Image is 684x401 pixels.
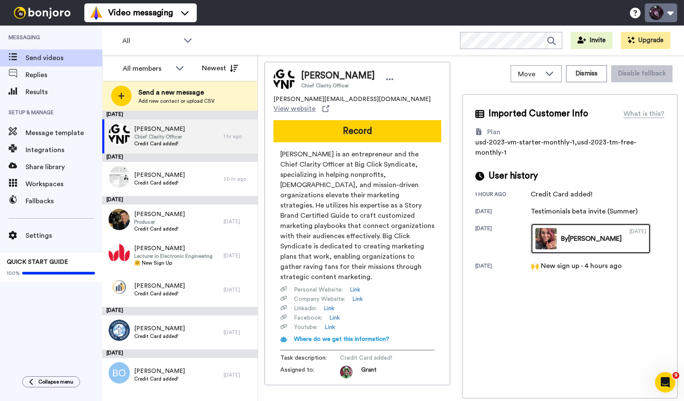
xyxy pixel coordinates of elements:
[109,320,130,341] img: 2feff6e9-61e3-4379-835e-8d8c7229ce7e.png
[134,179,185,186] span: Credit Card added!
[673,372,679,379] span: 9
[489,107,588,120] span: Imported Customer Info
[7,259,68,265] span: QUICK START GUIDE
[134,375,185,382] span: Credit Card added!
[475,208,531,216] div: [DATE]
[224,252,253,259] div: [DATE]
[280,149,434,282] span: [PERSON_NAME] is an entrepreneur and the Chief Clarity Officer at Big Click Syndicate, specializi...
[26,145,102,155] span: Integrations
[224,218,253,225] div: [DATE]
[566,65,607,82] button: Dismiss
[102,349,258,358] div: [DATE]
[475,191,531,199] div: 1 hour ago
[122,36,179,46] span: All
[350,286,360,294] a: Link
[535,228,557,249] img: 2d5f3151-4605-498a-8e91-117ecdf9adbf-thumb.jpg
[134,171,185,179] span: [PERSON_NAME]
[475,225,531,254] div: [DATE]
[273,69,295,90] img: Image of Kenny Jahng
[571,32,612,49] button: Invite
[352,295,363,303] a: Link
[655,372,675,392] iframe: Intercom live chat
[89,6,103,20] img: vm-color.svg
[629,228,646,249] div: [DATE]
[624,109,664,119] div: What is this?
[26,87,102,97] span: Results
[134,210,185,219] span: [PERSON_NAME]
[22,376,80,387] button: Collapse menu
[134,219,185,225] span: Producer
[325,323,335,332] a: Link
[518,69,541,79] span: Move
[109,243,130,264] img: 333c4f1f-214f-4ad6-b209-432b4253442c.jpg
[109,362,130,384] img: bo.png
[102,111,258,119] div: [DATE]
[294,286,343,294] span: Personal Website :
[108,7,173,19] span: Video messaging
[294,323,318,332] span: Youtube :
[224,372,253,378] div: [DATE]
[109,277,130,298] img: 09e8c9bc-316b-4bc5-8b61-82ab1ba01f4d.png
[294,304,317,313] span: Linkedin :
[26,196,102,206] span: Fallbacks
[531,223,651,254] a: By[PERSON_NAME][DATE]
[340,366,353,378] img: 3183ab3e-59ed-45f6-af1c-10226f767056-1659068401.jpg
[26,53,102,63] span: Send videos
[134,290,185,297] span: Credit Card added!
[301,82,375,89] span: Chief Clarity Officer
[273,104,316,114] span: View website
[109,209,130,230] img: 7ab45a92-2a8d-422c-9d37-b94afb090339.jpg
[138,87,215,98] span: Send a new message
[531,206,638,216] div: Testimonials beta invite (Summer)
[134,133,185,140] span: Chief Clarity Officer
[7,270,20,277] span: 100%
[273,120,441,142] button: Record
[329,314,340,322] a: Link
[280,366,340,378] span: Assigned to:
[294,336,389,342] span: Where do we get this information?
[487,127,500,137] div: Plan
[195,60,244,77] button: Newest
[134,282,185,290] span: [PERSON_NAME]
[134,225,185,232] span: Credit Card added!
[102,153,258,162] div: [DATE]
[102,196,258,205] div: [DATE]
[294,314,322,322] span: Facebook :
[489,170,538,182] span: User history
[123,63,171,74] div: All members
[26,70,102,80] span: Replies
[134,244,213,253] span: [PERSON_NAME]
[280,354,340,362] span: Task description :
[531,189,592,199] div: Credit Card added!
[475,263,531,271] div: [DATE]
[10,7,74,19] img: bj-logo-header-white.svg
[134,324,185,333] span: [PERSON_NAME]
[273,104,329,114] a: View website
[361,366,376,378] span: Grant
[134,140,185,147] span: Credit Card added!
[294,295,345,303] span: Company Website :
[134,333,185,340] span: Credit Card added!
[273,95,431,104] span: [PERSON_NAME][EMAIL_ADDRESS][DOMAIN_NAME]
[26,128,102,138] span: Message template
[224,286,253,293] div: [DATE]
[340,354,421,362] span: Credit Card added!
[134,367,185,375] span: [PERSON_NAME]
[224,133,253,140] div: 1 hr ago
[109,166,130,188] img: 68a0cbea-f8f7-48c7-84ff-cc61b7eac84d.jpg
[531,261,622,271] div: 🙌 New sign up - 4 hours ago
[26,179,102,189] span: Workspaces
[134,125,185,133] span: [PERSON_NAME]
[26,162,102,172] span: Share library
[224,176,253,182] div: 20 hr ago
[138,98,215,104] span: Add new contact or upload CSV
[134,253,213,260] span: Lecturer in Electronic Engineering
[38,378,73,385] span: Collapse menu
[561,234,622,244] div: By [PERSON_NAME]
[109,124,130,145] img: d4b5cafb-9cf8-4dd3-8ac5-a29e069ee774.png
[102,307,258,315] div: [DATE]
[26,231,102,241] span: Settings
[324,304,334,313] a: Link
[301,69,375,82] span: [PERSON_NAME]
